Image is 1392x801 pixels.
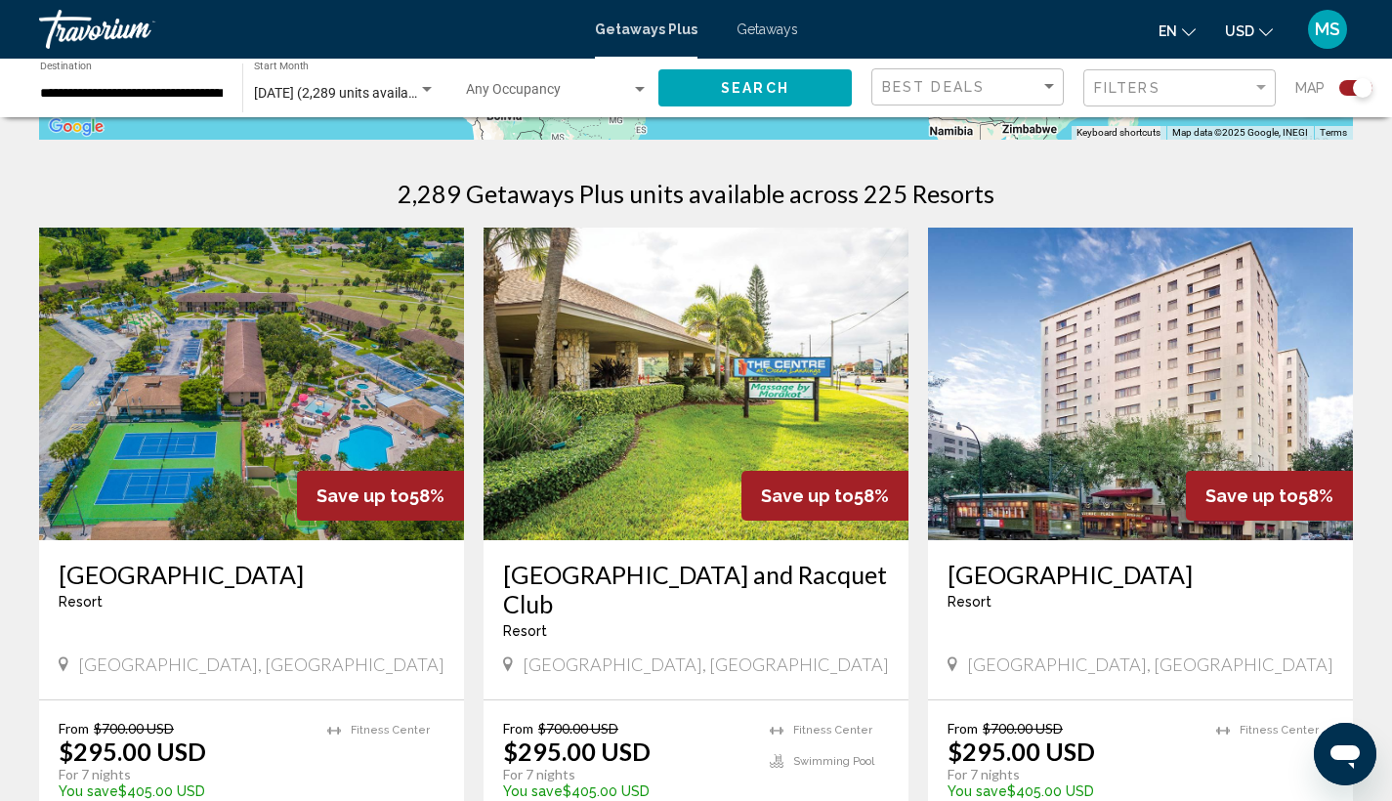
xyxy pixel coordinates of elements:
span: en [1159,23,1177,39]
span: Save up to [761,485,854,506]
span: MS [1315,20,1340,39]
p: For 7 nights [948,766,1197,783]
span: From [503,720,533,737]
p: $405.00 USD [503,783,750,799]
p: $295.00 USD [59,737,206,766]
span: Save up to [1205,485,1298,506]
p: $295.00 USD [503,737,651,766]
p: $295.00 USD [948,737,1095,766]
p: For 7 nights [59,766,308,783]
span: Fitness Center [351,724,430,737]
span: You save [948,783,1007,799]
a: Getaways [737,21,798,37]
p: $405.00 USD [948,783,1197,799]
img: Google [44,114,108,140]
span: Map [1295,74,1325,102]
button: Change language [1159,17,1196,45]
button: Change currency [1225,17,1273,45]
img: ii_avp1.jpg [928,228,1353,540]
span: $700.00 USD [538,720,618,737]
span: [GEOGRAPHIC_DATA], [GEOGRAPHIC_DATA] [78,653,444,675]
span: [GEOGRAPHIC_DATA], [GEOGRAPHIC_DATA] [967,653,1333,675]
span: Filters [1094,80,1160,96]
div: 58% [1186,471,1353,521]
span: Resort [503,623,547,639]
span: Best Deals [882,79,985,95]
span: Map data ©2025 Google, INEGI [1172,127,1308,138]
mat-select: Sort by [882,79,1058,96]
span: From [59,720,89,737]
iframe: Button to launch messaging window [1314,723,1376,785]
span: Resort [948,594,991,610]
button: Filter [1083,68,1276,108]
span: Search [721,81,789,97]
button: Search [658,69,852,105]
p: $405.00 USD [59,783,308,799]
div: 58% [297,471,464,521]
span: Fitness Center [793,724,872,737]
span: Fitness Center [1240,724,1319,737]
a: Travorium [39,10,575,49]
span: [DATE] (2,289 units available) [254,85,431,101]
span: $700.00 USD [94,720,174,737]
a: [GEOGRAPHIC_DATA] [59,560,444,589]
a: [GEOGRAPHIC_DATA] and Racquet Club [503,560,889,618]
span: You save [59,783,118,799]
p: For 7 nights [503,766,750,783]
span: [GEOGRAPHIC_DATA], [GEOGRAPHIC_DATA] [523,653,889,675]
button: Keyboard shortcuts [1076,126,1160,140]
h1: 2,289 Getaways Plus units available across 225 Resorts [398,179,994,208]
span: $700.00 USD [983,720,1063,737]
span: From [948,720,978,737]
span: USD [1225,23,1254,39]
button: User Menu [1302,9,1353,50]
a: Terms [1320,127,1347,138]
img: ii_olr1.jpg [484,228,908,540]
a: Getaways Plus [595,21,697,37]
div: 58% [741,471,908,521]
span: Save up to [316,485,409,506]
a: Open this area in Google Maps (opens a new window) [44,114,108,140]
a: [GEOGRAPHIC_DATA] [948,560,1333,589]
img: ii_leh1.jpg [39,228,464,540]
span: Resort [59,594,103,610]
span: Swimming Pool [793,755,874,768]
span: You save [503,783,563,799]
